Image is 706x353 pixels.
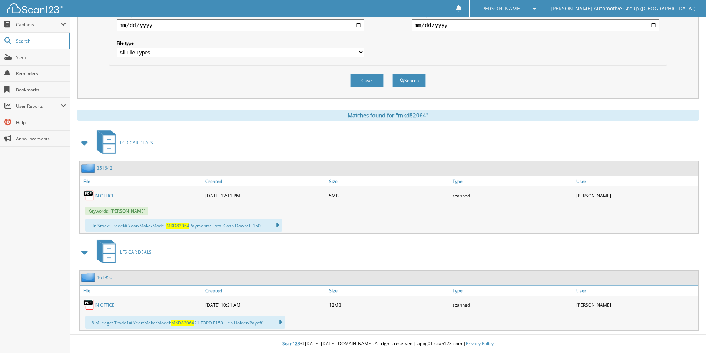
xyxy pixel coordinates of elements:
[574,176,698,186] a: User
[16,136,66,142] span: Announcements
[574,188,698,203] div: [PERSON_NAME]
[7,3,63,13] img: scan123-logo-white.svg
[77,110,699,121] div: Matches found for "mkd82064"
[120,249,152,255] span: LFS CAR DEALS
[451,188,574,203] div: scanned
[466,340,494,347] a: Privacy Policy
[327,188,451,203] div: 5MB
[16,87,66,93] span: Bookmarks
[16,21,61,28] span: Cabinets
[85,207,148,215] span: Keywords: [PERSON_NAME]
[480,6,522,11] span: [PERSON_NAME]
[117,19,364,31] input: start
[83,190,95,201] img: PDF.png
[81,163,97,173] img: folder2.png
[92,128,153,157] a: LCD CAR DEALS
[120,140,153,146] span: LCD CAR DEALS
[166,223,189,229] span: MKD82064
[203,297,327,312] div: [DATE] 10:31 AM
[95,302,115,308] a: IN OFFICE
[80,176,203,186] a: File
[70,335,706,353] div: © [DATE]-[DATE] [DOMAIN_NAME]. All rights reserved | appg01-scan123-com |
[203,176,327,186] a: Created
[203,286,327,296] a: Created
[327,297,451,312] div: 12MB
[95,193,115,199] a: IN OFFICE
[92,237,152,267] a: LFS CAR DEALS
[16,103,61,109] span: User Reports
[97,274,112,280] a: 461950
[171,320,194,326] span: MKD82064
[327,176,451,186] a: Size
[451,297,574,312] div: scanned
[81,273,97,282] img: folder2.png
[282,340,300,347] span: Scan123
[574,286,698,296] a: User
[203,188,327,203] div: [DATE] 12:11 PM
[83,299,95,310] img: PDF.png
[85,316,285,329] div: ...8 Mileage: Trade1# Year/Make/Model: 21 FORD F150 Lien Holder/Payoff ......
[451,286,574,296] a: Type
[327,286,451,296] a: Size
[97,165,112,171] a: 351642
[392,74,426,87] button: Search
[16,70,66,77] span: Reminders
[80,286,203,296] a: File
[451,176,574,186] a: Type
[85,219,282,232] div: ... In Stock: Tradei# Year/Make/Model: Payments: Total Cash Down: F-150 .....
[669,317,706,353] iframe: Chat Widget
[117,40,364,46] label: File type
[412,19,659,31] input: end
[16,38,65,44] span: Search
[574,297,698,312] div: [PERSON_NAME]
[16,119,66,126] span: Help
[16,54,66,60] span: Scan
[551,6,695,11] span: [PERSON_NAME] Automotive Group ([GEOGRAPHIC_DATA])
[350,74,384,87] button: Clear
